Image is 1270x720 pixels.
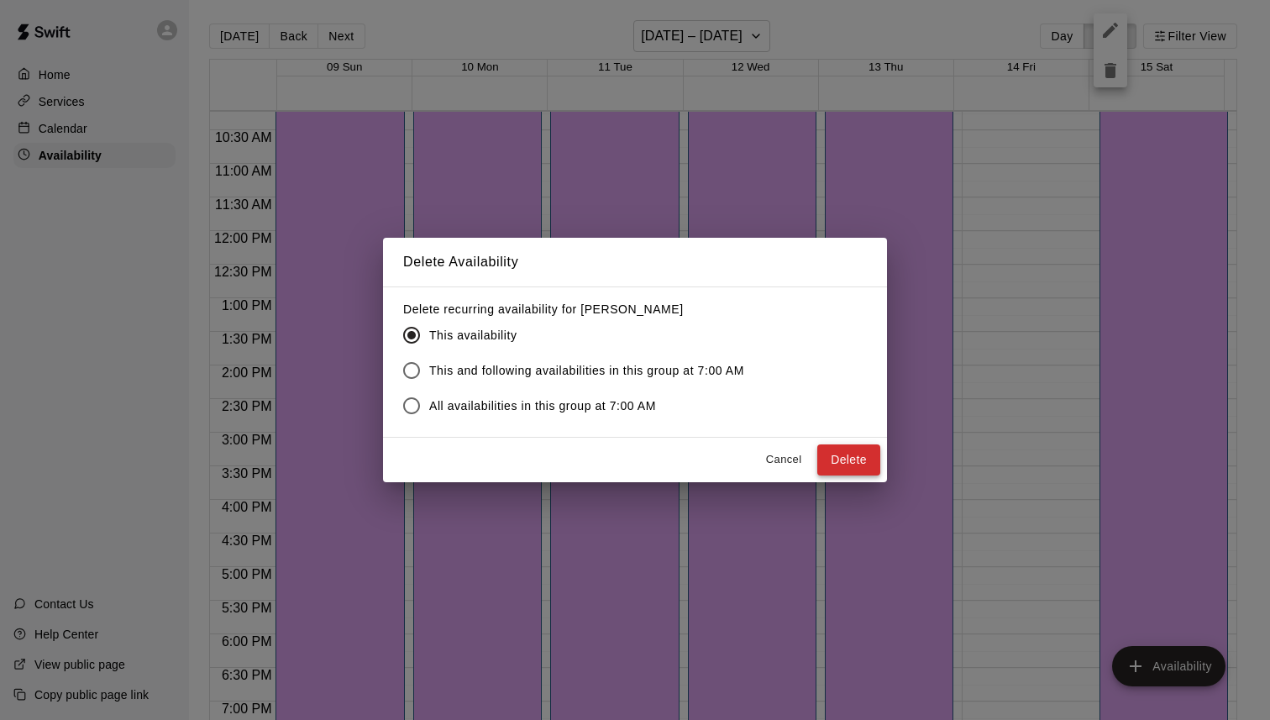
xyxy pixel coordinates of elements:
[429,327,517,344] span: This availability
[383,238,887,286] h2: Delete Availability
[429,362,744,380] span: This and following availabilities in this group at 7:00 AM
[429,397,656,415] span: All availabilities in this group at 7:00 AM
[403,301,758,318] label: Delete recurring availability for [PERSON_NAME]
[817,444,880,476] button: Delete
[757,447,811,473] button: Cancel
